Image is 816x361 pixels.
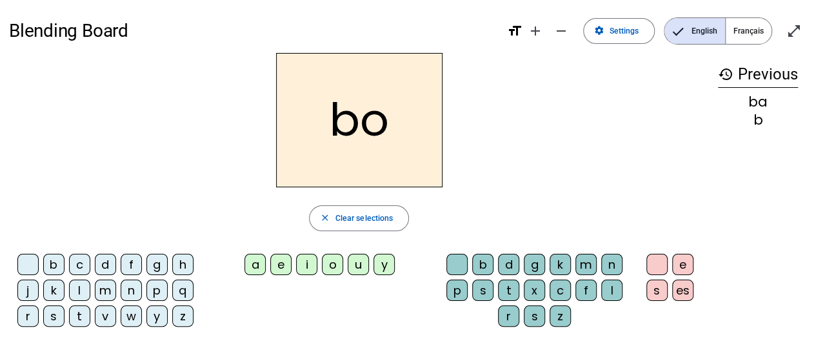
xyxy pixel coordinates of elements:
[472,254,493,275] div: b
[718,113,798,127] div: b
[781,18,807,44] button: Enter full screen
[646,280,668,301] div: s
[146,254,168,275] div: g
[95,280,116,301] div: m
[309,205,409,231] button: Clear selections
[550,305,571,327] div: z
[786,23,802,39] mat-icon: open_in_full
[548,18,574,44] button: Decrease font size
[507,23,522,39] mat-icon: format_size
[601,254,622,275] div: n
[69,305,90,327] div: t
[43,280,65,301] div: k
[69,254,90,275] div: c
[553,23,569,39] mat-icon: remove
[244,254,266,275] div: a
[69,280,90,301] div: l
[17,280,39,301] div: j
[446,280,468,301] div: p
[601,280,622,301] div: l
[172,254,194,275] div: h
[594,26,604,36] mat-icon: settings
[664,18,725,44] span: English
[664,17,772,45] mat-button-toggle-group: Language selection
[270,254,292,275] div: e
[17,305,39,327] div: r
[43,305,65,327] div: s
[524,254,545,275] div: g
[524,280,545,301] div: x
[121,254,142,275] div: f
[9,13,498,49] h1: Blending Board
[522,18,548,44] button: Increase font size
[550,254,571,275] div: k
[373,254,395,275] div: y
[348,254,369,275] div: u
[583,18,655,44] button: Settings
[335,212,393,225] span: Clear selections
[498,254,519,275] div: d
[472,280,493,301] div: s
[43,254,65,275] div: b
[95,254,116,275] div: d
[718,67,733,82] mat-icon: history
[575,280,597,301] div: f
[718,62,798,88] h3: Previous
[146,305,168,327] div: y
[172,280,194,301] div: q
[320,213,330,223] mat-icon: close
[146,280,168,301] div: p
[172,305,194,327] div: z
[609,25,639,38] span: Settings
[672,280,694,301] div: es
[276,53,443,187] h2: bo
[121,280,142,301] div: n
[498,305,519,327] div: r
[95,305,116,327] div: v
[672,254,693,275] div: e
[718,95,798,108] div: ba
[528,23,543,39] mat-icon: add
[498,280,519,301] div: t
[524,305,545,327] div: s
[296,254,317,275] div: i
[550,280,571,301] div: c
[322,254,343,275] div: o
[121,305,142,327] div: w
[575,254,597,275] div: m
[726,18,771,44] span: Français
